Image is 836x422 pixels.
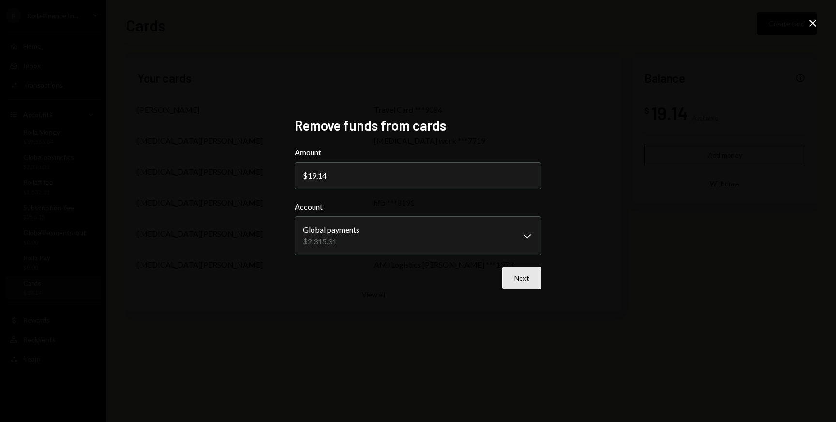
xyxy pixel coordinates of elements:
label: Amount [295,147,541,158]
button: Next [502,267,541,289]
h2: Remove funds from cards [295,116,541,135]
input: $19.14 [295,162,541,189]
label: Account [295,201,541,212]
div: $ [303,171,308,180]
button: Account [295,216,541,255]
